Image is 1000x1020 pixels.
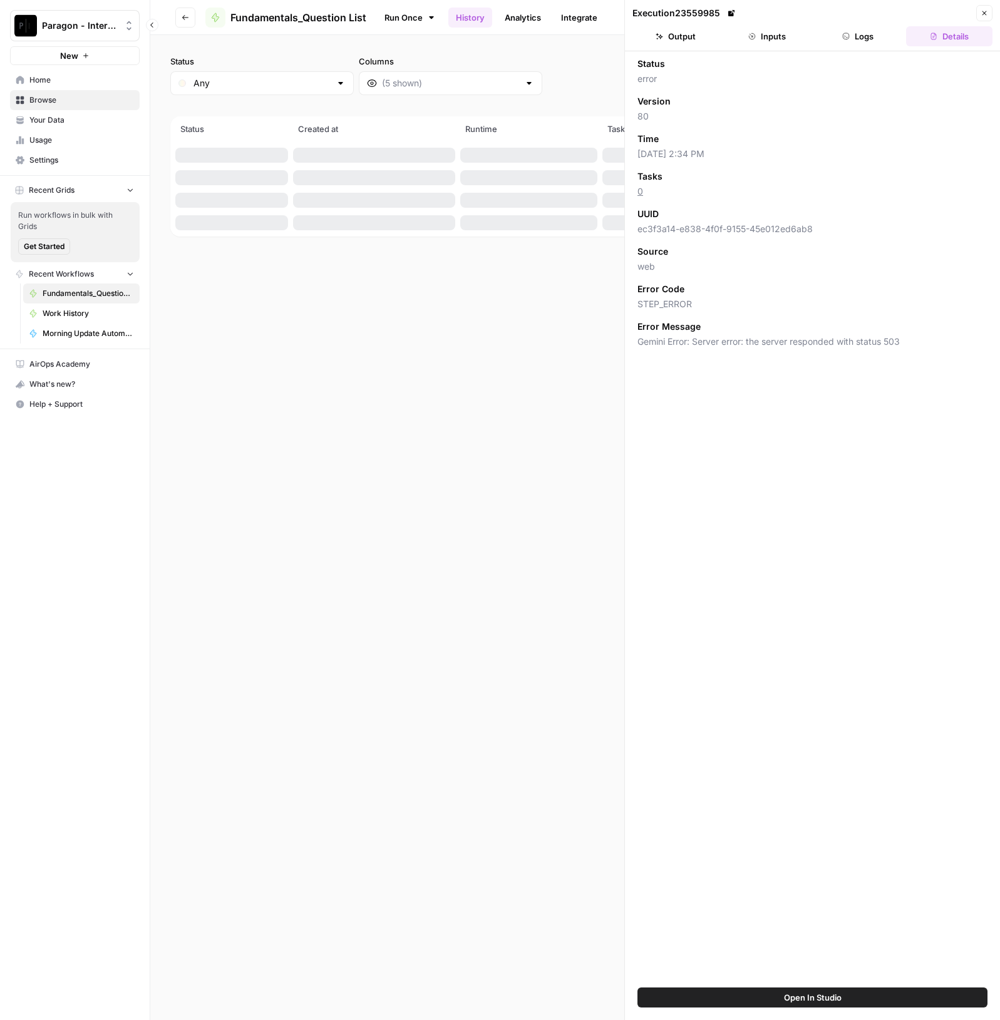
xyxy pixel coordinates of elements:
span: Open In Studio [784,991,842,1004]
a: Settings [10,150,140,170]
span: Usage [29,135,134,146]
a: AirOps Academy [10,354,140,374]
span: STEP_ERROR [637,298,987,310]
span: Tasks [637,170,662,183]
button: Recent Grids [10,181,140,200]
a: Work History [23,303,140,324]
span: Recent Grids [29,185,75,196]
span: web [637,260,987,273]
th: Status [173,116,291,144]
span: error [637,73,987,85]
button: Inputs [724,26,810,46]
input: Any [193,77,331,89]
button: Details [906,26,992,46]
span: Error Message [637,320,701,333]
a: Integrate [554,8,605,28]
label: Status [170,55,354,68]
span: Source [637,245,668,258]
a: 0 [637,186,643,196]
button: Help + Support [10,394,140,414]
img: Paragon - Internal Usage Logo [14,14,37,37]
button: Logs [815,26,902,46]
a: Fundamentals_Question List [205,8,366,28]
span: Gemini Error: Server error: the server responded with status 503 [637,335,987,348]
span: New [60,49,78,62]
span: Browse [29,94,134,106]
span: Status [637,58,665,70]
a: Run Once [376,7,443,28]
button: What's new? [10,374,140,394]
th: Created at [291,116,458,144]
span: Morning Update Automation [43,328,134,339]
th: Tasks [600,116,712,144]
a: Usage [10,130,140,150]
span: Recent Workflows [29,268,94,280]
span: Work History [43,308,134,319]
span: Get Started [24,241,64,252]
span: ec3f3a14-e838-4f0f-9155-45e012ed6ab8 [637,223,987,235]
label: Columns [359,55,542,68]
a: History [448,8,492,28]
a: Analytics [497,8,549,28]
a: Morning Update Automation [23,324,140,344]
span: Home [29,74,134,86]
span: Fundamentals_Question List [43,288,134,299]
span: Version [637,95,671,108]
a: Fundamentals_Question List [23,283,140,303]
button: New [10,46,140,65]
span: Fundamentals_Question List [230,10,366,25]
span: Settings [29,155,134,166]
button: Recent Workflows [10,265,140,283]
span: Paragon - Internal Usage [42,19,118,32]
th: Runtime [458,116,600,144]
span: AirOps Academy [29,359,134,370]
span: Your Data [29,115,134,126]
span: Error Code [637,283,684,295]
div: Execution 23559985 [632,7,738,19]
a: Your Data [10,110,140,130]
span: Run workflows in bulk with Grids [18,210,132,232]
span: [DATE] 2:34 PM [637,148,987,160]
button: Workspace: Paragon - Internal Usage [10,10,140,41]
a: Home [10,70,140,90]
button: Get Started [18,238,70,255]
span: Time [637,133,659,145]
button: Output [632,26,719,46]
input: (5 shown) [382,77,519,89]
a: Browse [10,90,140,110]
span: Help + Support [29,399,134,410]
button: Open In Studio [637,987,987,1007]
span: 80 [637,110,987,123]
span: UUID [637,208,659,220]
div: What's new? [11,375,139,394]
